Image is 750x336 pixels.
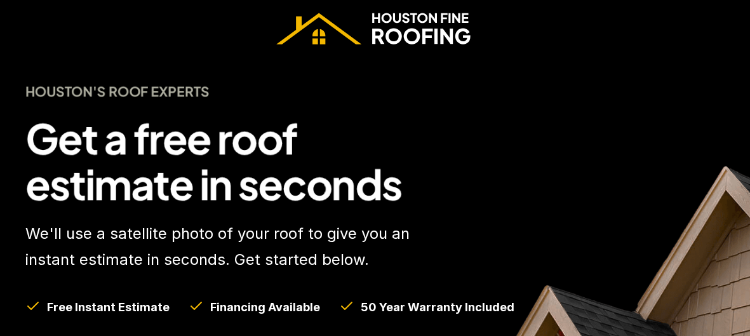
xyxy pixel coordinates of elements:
[47,299,170,315] h5: Free Instant Estimate
[25,221,438,273] p: We'll use a satellite photo of your roof to give you an instant estimate in seconds. Get started ...
[210,299,320,315] h5: Financing Available
[361,299,514,315] h5: 50 Year Warranty Included
[25,115,438,206] h1: Get a free roof estimate in seconds
[25,83,438,100] h4: Houston's Roof Experts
